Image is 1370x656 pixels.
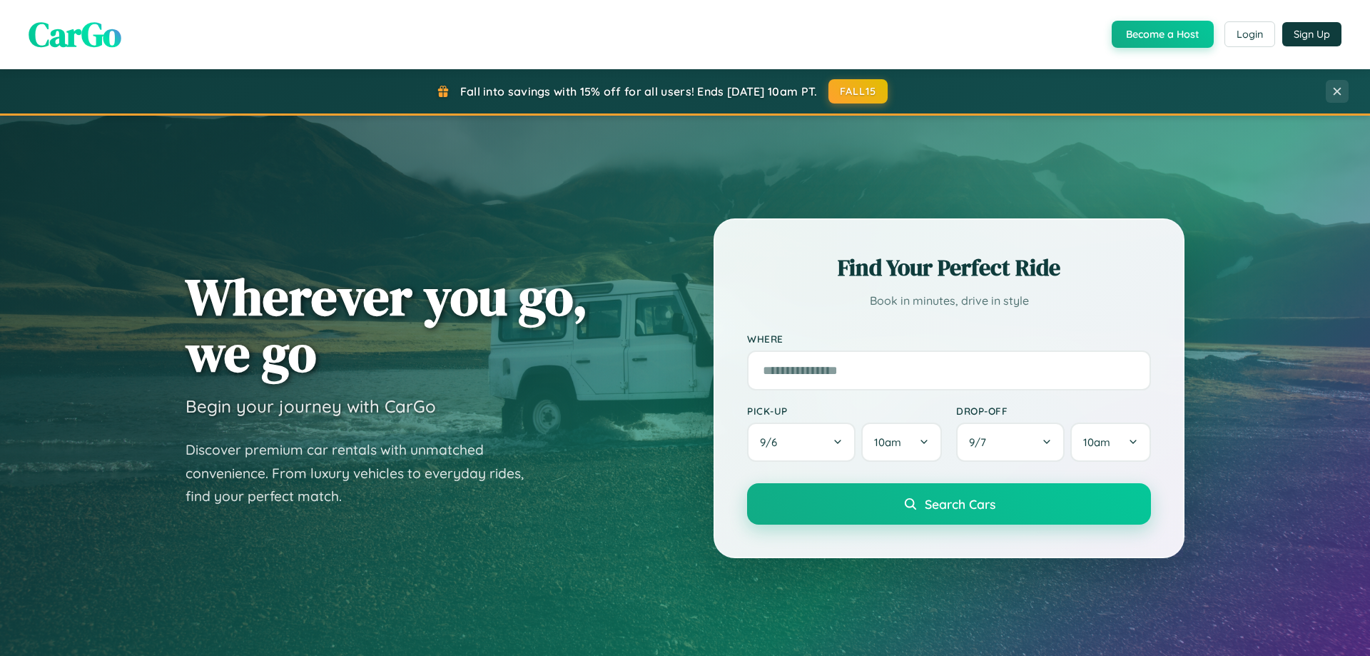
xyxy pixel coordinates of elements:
[956,405,1151,417] label: Drop-off
[969,435,993,449] span: 9 / 7
[29,11,121,58] span: CarGo
[760,435,784,449] span: 9 / 6
[1083,435,1110,449] span: 10am
[747,252,1151,283] h2: Find Your Perfect Ride
[874,435,901,449] span: 10am
[1070,423,1151,462] button: 10am
[747,423,856,462] button: 9/6
[186,395,436,417] h3: Begin your journey with CarGo
[1282,22,1341,46] button: Sign Up
[186,268,588,381] h1: Wherever you go, we go
[956,423,1065,462] button: 9/7
[1112,21,1214,48] button: Become a Host
[747,483,1151,525] button: Search Cars
[460,84,818,99] span: Fall into savings with 15% off for all users! Ends [DATE] 10am PT.
[747,405,942,417] label: Pick-up
[925,496,995,512] span: Search Cars
[828,79,888,104] button: FALL15
[1224,21,1275,47] button: Login
[747,291,1151,311] p: Book in minutes, drive in style
[861,423,942,462] button: 10am
[747,333,1151,345] label: Where
[186,438,542,508] p: Discover premium car rentals with unmatched convenience. From luxury vehicles to everyday rides, ...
